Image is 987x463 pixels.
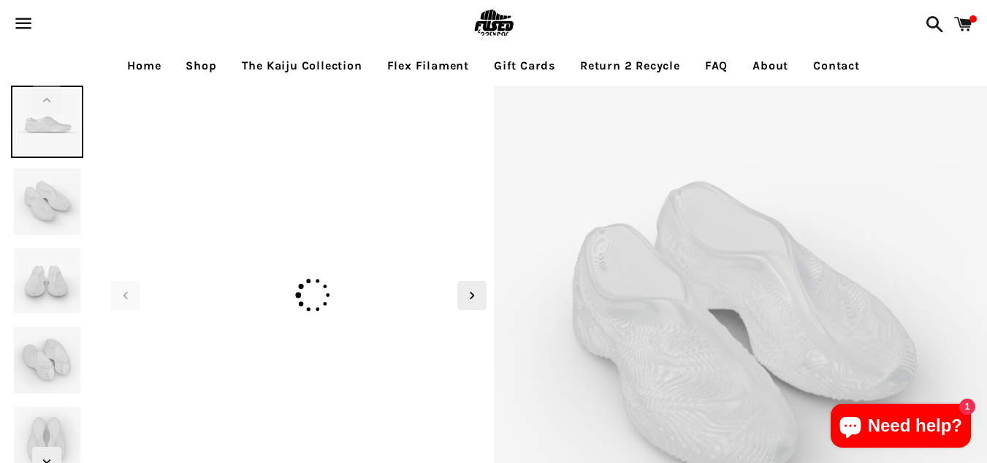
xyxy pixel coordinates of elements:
a: FAQ [694,48,739,84]
a: Shop [175,48,227,84]
a: Gift Cards [483,48,566,84]
a: Contact [802,48,871,84]
img: [3D printed Shoes] - lightweight custom 3dprinted shoes sneakers sandals fused footwear [11,324,83,396]
a: Return 2 Recycle [569,48,691,84]
a: Home [116,48,172,84]
img: [3D printed Shoes] - lightweight custom 3dprinted shoes sneakers sandals fused footwear [11,245,83,317]
div: Previous slide [111,281,140,310]
img: [3D printed Shoes] - lightweight custom 3dprinted shoes sneakers sandals fused footwear [104,93,494,99]
a: About [742,48,799,84]
img: [3D printed Shoes] - lightweight custom 3dprinted shoes sneakers sandals fused footwear [11,165,83,238]
div: Next slide [457,281,487,310]
a: The Kaiju Collection [231,48,373,84]
img: [3D printed Shoes] - lightweight custom 3dprinted shoes sneakers sandals fused footwear [11,86,83,158]
a: Flex Filament [376,48,480,84]
inbox-online-store-chat: Shopify online store chat [826,404,975,451]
